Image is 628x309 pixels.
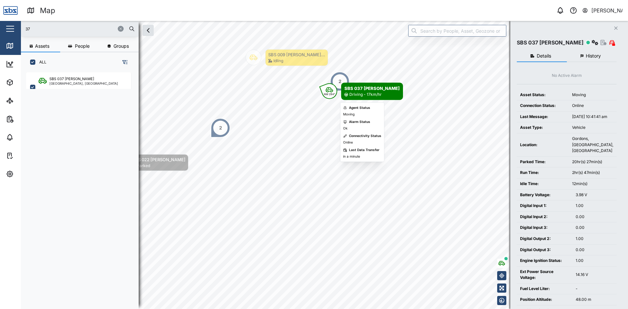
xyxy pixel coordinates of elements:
[520,225,569,231] div: Digital Input 3:
[520,192,569,198] div: Battery Voltage:
[349,105,370,111] div: Agent Status
[211,118,230,138] div: Map marker
[572,159,613,165] div: 20hr(s) 27min(s)
[572,92,613,98] div: Moving
[17,97,33,104] div: Sites
[17,79,37,86] div: Assets
[349,119,370,125] div: Alarm Status
[25,24,135,34] input: Search assets or drivers
[520,125,566,131] div: Asset Type:
[26,70,138,304] div: grid
[576,258,613,264] div: 1.00
[576,225,613,231] div: 0.00
[576,236,613,242] div: 1.00
[40,5,55,16] div: Map
[520,159,566,165] div: Parked Time:
[517,39,584,47] div: SBS 037 [PERSON_NAME]
[552,73,582,79] div: No Active Alarm
[3,3,18,18] img: Main Logo
[520,203,569,209] div: Digital Input 1:
[324,93,335,95] div: NW 294°
[520,142,566,148] div: Location:
[17,115,39,123] div: Reports
[137,163,150,169] div: Parked
[520,170,566,176] div: Run Time:
[49,82,118,85] div: [GEOGRAPHIC_DATA], [GEOGRAPHIC_DATA]
[576,192,613,198] div: 3.98 V
[273,58,283,64] div: Idling
[17,170,40,178] div: Settings
[49,76,94,82] div: SBS 037 [PERSON_NAME]
[17,42,32,49] div: Map
[343,126,347,131] div: Ok
[339,78,341,85] div: 2
[572,181,613,187] div: 12min(s)
[349,147,379,153] div: Last Data Transfer
[349,92,382,98] div: Driving - 17km/hr
[586,54,601,58] span: History
[35,44,49,48] span: Assets
[537,54,551,58] span: Details
[343,112,355,117] div: Moving
[572,103,613,109] div: Online
[520,247,569,253] div: Digital Output 3:
[576,247,613,253] div: 0.00
[591,7,623,15] div: [PERSON_NAME]
[408,25,506,37] input: Search by People, Asset, Geozone or Place
[576,286,613,292] div: -
[520,297,569,303] div: Position Altitude:
[21,21,628,309] canvas: Map
[572,136,613,154] div: Gordons, [GEOGRAPHIC_DATA], [GEOGRAPHIC_DATA]
[344,85,400,92] div: SBS 037 [PERSON_NAME]
[520,92,566,98] div: Asset Status:
[349,133,381,139] div: Connectivity Status
[576,297,613,303] div: 48.00 m
[520,114,566,120] div: Last Message:
[520,269,569,281] div: Ext Power Source Voltage:
[576,272,613,278] div: 14.16 V
[75,44,90,48] span: People
[35,60,46,65] label: ALL
[520,286,569,292] div: Fuel Level Liter:
[113,44,129,48] span: Groups
[520,258,569,264] div: Engine Ignition Status:
[520,214,569,220] div: Digital Input 2:
[110,154,188,171] div: Map marker
[520,236,569,242] div: Digital Output 2:
[572,114,613,120] div: [DATE] 10:41:41 am
[219,124,222,131] div: 2
[330,72,350,91] div: Map marker
[572,170,613,176] div: 2hr(s) 47min(s)
[132,156,185,163] div: SBS 022 [PERSON_NAME]
[343,140,353,145] div: Online
[268,51,325,58] div: SBS 009 [PERSON_NAME]...
[576,203,613,209] div: 1.00
[322,83,403,100] div: Map marker
[17,152,35,159] div: Tasks
[17,60,46,68] div: Dashboard
[246,49,328,66] div: Map marker
[520,181,566,187] div: Idle Time:
[572,125,613,131] div: Vehicle
[582,6,623,15] button: [PERSON_NAME]
[520,103,566,109] div: Connection Status:
[343,154,360,159] div: in a minute
[17,134,37,141] div: Alarms
[576,214,613,220] div: 0.00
